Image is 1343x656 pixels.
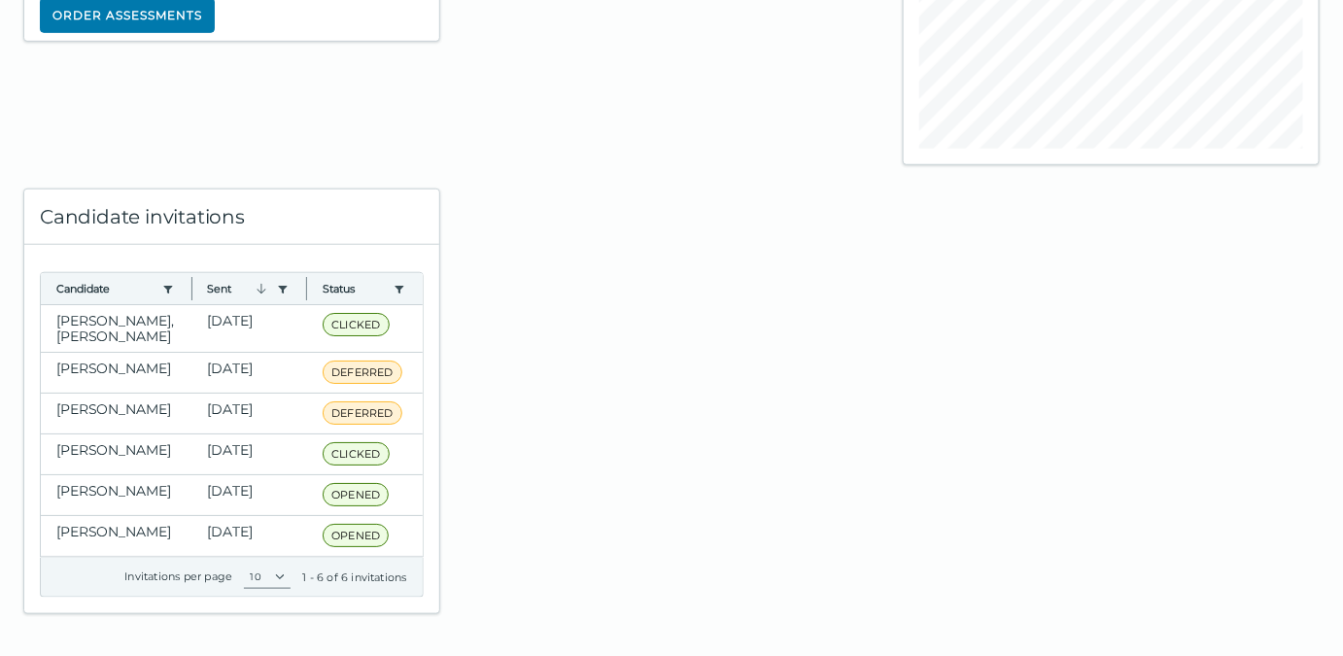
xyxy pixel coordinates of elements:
clr-dg-cell: [DATE] [192,434,308,474]
clr-dg-cell: [DATE] [192,353,308,393]
span: OPENED [323,483,389,506]
clr-dg-cell: [DATE] [192,516,308,556]
clr-dg-cell: [PERSON_NAME] [41,353,192,393]
clr-dg-cell: [PERSON_NAME] [41,516,192,556]
clr-dg-cell: [DATE] [192,305,308,352]
span: CLICKED [323,442,389,466]
clr-dg-cell: [PERSON_NAME] [41,394,192,433]
label: Invitations per page [124,570,232,583]
div: Candidate invitations [24,190,439,245]
clr-dg-cell: [PERSON_NAME] [41,475,192,515]
clr-dg-cell: [PERSON_NAME] [41,434,192,474]
button: Candidate [56,281,155,296]
span: DEFERRED [323,401,402,425]
button: Sent [208,281,270,296]
button: Column resize handle [186,267,198,309]
button: Column resize handle [300,267,313,309]
span: DEFERRED [323,361,402,384]
span: CLICKED [323,313,389,336]
div: 1 - 6 of 6 invitations [302,570,406,585]
button: Status [323,281,386,296]
clr-dg-cell: [PERSON_NAME], [PERSON_NAME] [41,305,192,352]
clr-dg-cell: [DATE] [192,475,308,515]
span: OPENED [323,524,389,547]
clr-dg-cell: [DATE] [192,394,308,433]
